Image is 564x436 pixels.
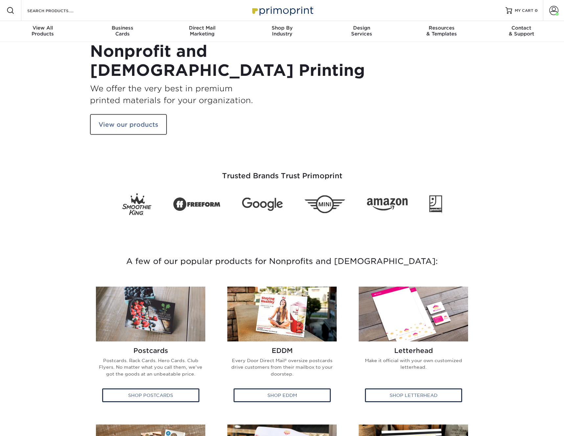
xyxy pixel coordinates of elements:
[90,287,212,409] a: Postcards Postcards Postcards. Rack Cards. Hero Cards. Club Flyers. No matter what you call them,...
[535,8,538,13] span: 0
[365,388,462,402] div: Shop Letterhead
[90,42,277,80] h1: Nonprofit and [DEMOGRAPHIC_DATA] Printing
[358,357,469,376] p: Make it official with your own customized letterhead.
[3,21,83,42] a: View AllProducts
[95,347,206,355] h2: Postcards
[3,25,83,37] div: Products
[162,25,242,37] div: Marketing
[90,82,277,106] h3: We offer the very best in premium printed materials for your organization.
[3,25,83,31] span: View All
[359,287,468,341] img: Letterhead
[402,25,482,31] span: Resources
[482,25,561,37] div: & Support
[90,239,474,284] h3: A few of our popular products for Nonprofits and [DEMOGRAPHIC_DATA]:
[353,287,474,409] a: Letterhead Letterhead Make it official with your own customized letterhead. Shop Letterhead
[227,357,338,382] p: Every Door Direct Mail® oversize postcards drive customers from their mailbox to your doorstep.
[162,25,242,31] span: Direct Mail
[322,25,402,37] div: Services
[90,156,474,188] h3: Trusted Brands Trust Primoprint
[96,287,205,341] img: Postcards
[90,114,167,135] a: View our products
[322,25,402,31] span: Design
[95,357,206,382] p: Postcards. Rack Cards. Hero Cards. Club Flyers. No matter what you call them, we've got the goods...
[221,287,343,409] a: EDDM EDDM Every Door Direct Mail® oversize postcards drive customers from their mailbox to your d...
[242,25,322,37] div: Industry
[82,21,162,42] a: BusinessCards
[402,21,482,42] a: Resources& Templates
[162,21,242,42] a: Direct MailMarketing
[429,195,442,213] img: Goodwill
[402,25,482,37] div: & Templates
[322,21,402,42] a: DesignServices
[305,195,345,213] img: Mini
[27,7,91,14] input: SEARCH PRODUCTS.....
[122,193,151,215] img: Smoothie King
[367,198,408,210] img: Amazon
[242,198,283,211] img: Google
[242,21,322,42] a: Shop ByIndustry
[227,347,338,355] h2: EDDM
[102,388,199,402] div: Shop Postcards
[227,287,337,341] img: EDDM
[482,21,561,42] a: Contact& Support
[482,25,561,31] span: Contact
[234,388,331,402] div: Shop EDDM
[358,347,469,355] h2: Letterhead
[515,8,533,13] span: MY CART
[82,25,162,37] div: Cards
[82,25,162,31] span: Business
[249,3,315,17] img: Primoprint
[242,25,322,31] span: Shop By
[173,194,220,215] img: Freeform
